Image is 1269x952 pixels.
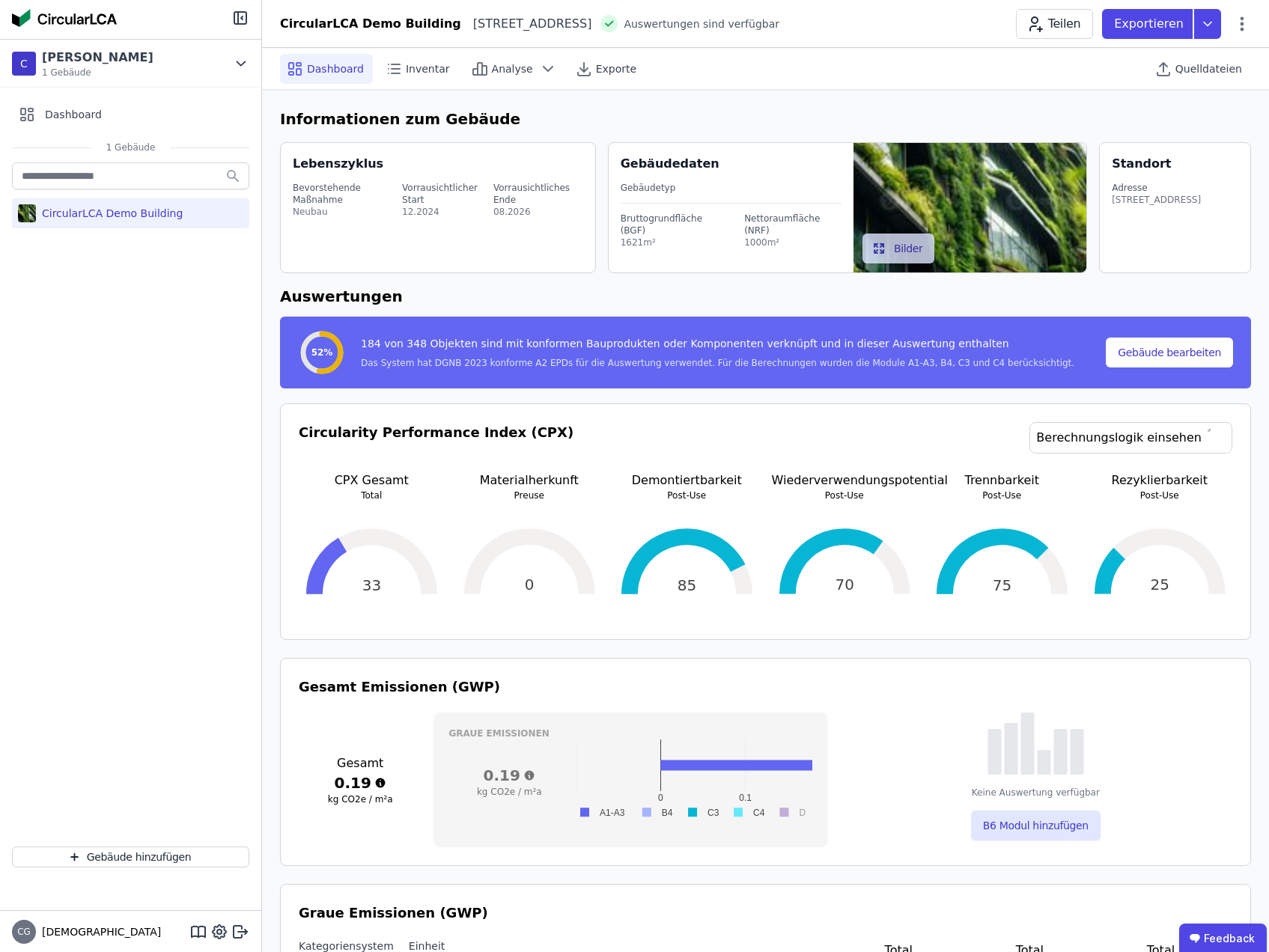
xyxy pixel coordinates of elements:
[293,182,399,206] div: Bevorstehende Maßnahme
[1112,194,1201,206] div: [STREET_ADDRESS]
[45,107,102,122] span: Dashboard
[621,155,853,173] div: Gebäudedaten
[862,234,935,263] button: Bilder
[299,793,422,805] h3: kg CO2e / m²a
[91,141,171,153] span: 1 Gebäude
[12,846,249,867] button: Gebäude hinzufügen
[621,213,723,237] div: Bruttogrundfläche (BGF)
[299,677,1232,698] h3: Gesamt Emissionen (GWP)
[299,472,445,489] p: CPX Gesamt
[457,489,603,501] p: Preuse
[972,787,1100,799] div: Keine Auswertung verfügbar
[772,472,918,489] p: Wiederverwendungspotential
[402,182,490,206] div: Vorrausichtlicher Start
[293,155,383,173] div: Lebenszyklus
[1175,61,1242,76] span: Quelldateien
[1016,9,1093,39] button: Teilen
[987,713,1084,775] img: empty-state
[624,16,779,31] span: Auswertungen sind verfügbar
[12,52,36,76] div: C
[448,727,812,739] h3: Graue Emissionen
[1112,155,1171,173] div: Standort
[17,927,31,936] span: CG
[299,772,422,793] h3: 0.19
[448,765,570,786] h3: 0.19
[457,472,603,489] p: Materialherkunft
[493,206,583,218] div: 08.2026
[299,489,445,501] p: Total
[1087,489,1233,501] p: Post-Use
[1029,422,1232,454] a: Berechnungslogik einsehen
[596,61,636,76] span: Exporte
[361,336,1074,357] div: 184 von 348 Objekten sind mit konformen Bauprodukten oder Komponenten verknüpft und in dieser Aus...
[406,61,450,76] span: Inventar
[493,182,583,206] div: Vorrausichtliches Ende
[614,489,760,501] p: Post-Use
[929,472,1075,489] p: Trennbarkeit
[42,67,153,79] span: 1 Gebäude
[744,213,842,237] div: Nettoraumfläche (NRF)
[621,182,842,194] div: Gebäudetyp
[1114,15,1187,33] p: Exportieren
[772,489,918,501] p: Post-Use
[36,206,183,221] div: CircularLCA Demo Building
[299,903,1232,924] h3: Graue Emissionen (GWP)
[1112,182,1201,194] div: Adresse
[36,924,161,939] span: [DEMOGRAPHIC_DATA]
[311,347,333,358] span: 52%
[361,357,1074,369] div: Das System hat DGNB 2023 konforme A2 EPDs für die Auswertung verwendet. Für die Berechnungen wurd...
[293,206,399,218] div: Neubau
[299,422,573,472] h3: Circularity Performance Index (CPX)
[614,472,760,489] p: Demontiertbarkeit
[492,61,533,76] span: Analyse
[448,786,570,798] h3: kg CO2e / m²a
[307,61,364,76] span: Dashboard
[280,285,1251,308] h6: Auswertungen
[299,754,422,772] h3: Gesamt
[461,15,592,33] div: [STREET_ADDRESS]
[1106,338,1233,367] button: Gebäude bearbeiten
[1087,472,1233,489] p: Rezyklierbarkeit
[929,489,1075,501] p: Post-Use
[280,15,461,33] div: CircularLCA Demo Building
[12,9,117,27] img: Concular
[971,811,1101,840] button: B6 Modul hinzufügen
[402,206,490,218] div: 12.2024
[18,201,36,225] img: CircularLCA Demo Building
[42,49,153,67] div: [PERSON_NAME]
[621,237,723,248] div: 1621m²
[744,237,842,248] div: 1000m²
[280,108,1251,130] h6: Informationen zum Gebäude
